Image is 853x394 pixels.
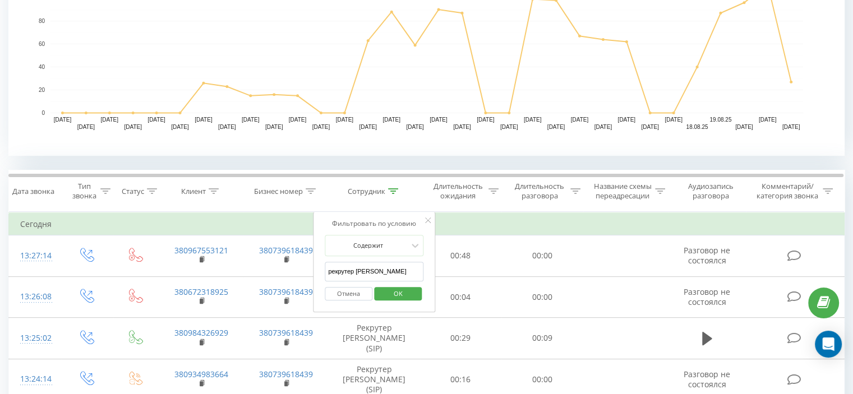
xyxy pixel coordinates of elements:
td: 00:48 [420,235,501,277]
div: Аудиозапись разговора [678,182,744,201]
input: Введите значение [325,262,423,281]
a: 380984326929 [174,327,228,338]
text: [DATE] [242,117,260,123]
div: Статус [122,187,144,196]
text: 20 [39,87,45,93]
text: 80 [39,18,45,24]
text: [DATE] [453,124,471,130]
text: [DATE] [430,117,448,123]
div: 13:25:02 [20,327,50,349]
a: 380672318925 [174,286,228,297]
text: [DATE] [477,117,495,123]
td: 00:00 [501,235,583,277]
text: [DATE] [265,124,283,130]
text: [DATE] [406,124,424,130]
div: Фильтровать по условию [325,218,423,229]
span: Разговор не состоялся [684,245,730,266]
td: Рекрутер [PERSON_NAME] (SIP) [329,318,420,359]
a: 380934983664 [174,369,228,379]
text: [DATE] [101,117,119,123]
td: 00:29 [420,318,501,359]
span: Разговор не состоялся [684,286,730,307]
text: [DATE] [147,117,165,123]
text: 0 [42,110,45,116]
text: [DATE] [500,124,518,130]
text: [DATE] [195,117,213,123]
a: 380739618439 [259,327,313,338]
text: [DATE] [218,124,236,130]
td: 00:00 [501,276,583,318]
text: [DATE] [782,124,800,130]
div: 13:24:14 [20,368,50,390]
text: [DATE] [289,117,307,123]
text: [DATE] [571,117,589,123]
div: Клиент [181,187,206,196]
td: 00:04 [420,276,501,318]
a: 380739618439 [259,286,313,297]
text: [DATE] [524,117,542,123]
a: 380739618439 [259,245,313,256]
button: Отмена [325,287,372,301]
div: Длительность ожидания [430,182,486,201]
div: Длительность разговора [511,182,568,201]
text: [DATE] [312,124,330,130]
button: OK [374,287,422,301]
td: 00:09 [501,318,583,359]
a: 380967553121 [174,245,228,256]
text: [DATE] [641,124,659,130]
text: [DATE] [54,117,72,123]
text: 40 [39,64,45,70]
text: [DATE] [665,117,683,123]
div: Бизнес номер [254,187,303,196]
div: Open Intercom Messenger [815,331,842,358]
text: [DATE] [547,124,565,130]
text: 18.08.25 [686,124,708,130]
text: [DATE] [594,124,612,130]
text: [DATE] [735,124,753,130]
text: 60 [39,41,45,47]
div: Тип звонка [71,182,97,201]
text: [DATE] [171,124,189,130]
text: [DATE] [359,124,377,130]
div: 13:27:14 [20,245,50,267]
span: Разговор не состоялся [684,369,730,390]
text: [DATE] [617,117,635,123]
text: [DATE] [77,124,95,130]
span: OK [382,285,414,302]
td: Сегодня [9,213,845,235]
text: [DATE] [759,117,777,123]
a: 380739618439 [259,369,313,379]
text: 19.08.25 [709,117,731,123]
text: [DATE] [382,117,400,123]
div: Комментарий/категория звонка [754,182,820,201]
div: Название схемы переадресации [593,182,652,201]
div: Сотрудник [348,187,385,196]
div: 13:26:08 [20,286,50,308]
text: [DATE] [124,124,142,130]
text: [DATE] [336,117,354,123]
div: Дата звонка [12,187,54,196]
